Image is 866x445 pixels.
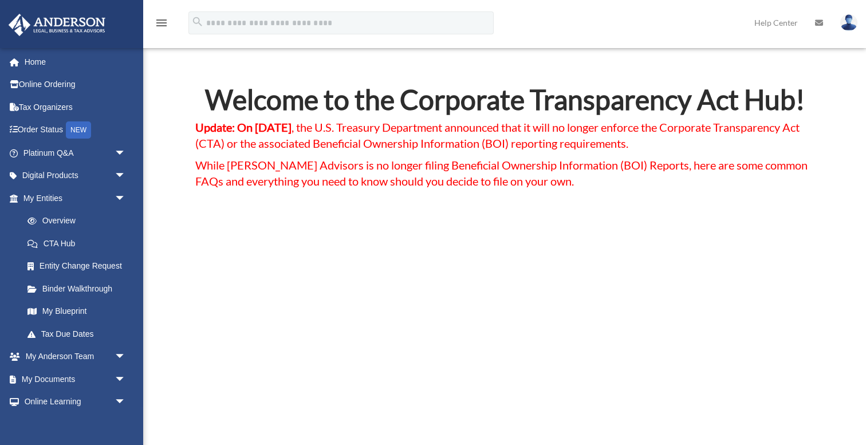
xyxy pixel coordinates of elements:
h2: Welcome to the Corporate Transparency Act Hub! [195,86,814,119]
span: , the U.S. Treasury Department announced that it will no longer enforce the Corporate Transparenc... [195,120,800,150]
a: Overview [16,210,143,233]
span: arrow_drop_down [115,345,137,369]
a: menu [155,20,168,30]
a: My Blueprint [16,300,143,323]
a: Order StatusNEW [8,119,143,142]
a: Tax Organizers [8,96,143,119]
a: Online Learningarrow_drop_down [8,391,143,414]
span: arrow_drop_down [115,141,137,165]
a: Binder Walkthrough [16,277,143,300]
span: arrow_drop_down [115,368,137,391]
a: Online Ordering [8,73,143,96]
a: Home [8,50,143,73]
span: arrow_drop_down [115,164,137,188]
a: My Entitiesarrow_drop_down [8,187,143,210]
i: search [191,15,204,28]
a: CTA Hub [16,232,137,255]
a: My Anderson Teamarrow_drop_down [8,345,143,368]
strong: Update: On [DATE] [195,120,292,134]
a: Entity Change Request [16,255,143,278]
a: Platinum Q&Aarrow_drop_down [8,141,143,164]
div: NEW [66,121,91,139]
img: Anderson Advisors Platinum Portal [5,14,109,36]
a: Digital Productsarrow_drop_down [8,164,143,187]
span: arrow_drop_down [115,187,137,210]
span: arrow_drop_down [115,391,137,414]
a: My Documentsarrow_drop_down [8,368,143,391]
i: menu [155,16,168,30]
img: User Pic [840,14,857,31]
a: Tax Due Dates [16,322,143,345]
span: While [PERSON_NAME] Advisors is no longer filing Beneficial Ownership Information (BOI) Reports, ... [195,158,808,188]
